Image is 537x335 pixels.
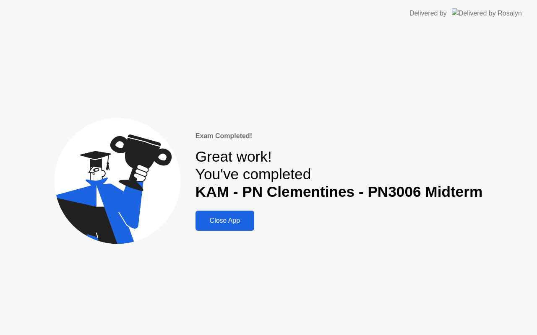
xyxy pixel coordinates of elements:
img: Delivered by Rosalyn [452,8,522,18]
button: Close App [196,211,254,231]
b: KAM - PN Clementines - PN3006 Midterm [196,183,482,200]
div: Close App [198,217,252,224]
div: Great work! You've completed [196,148,482,201]
div: Exam Completed! [196,131,482,141]
div: Delivered by [409,8,447,18]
